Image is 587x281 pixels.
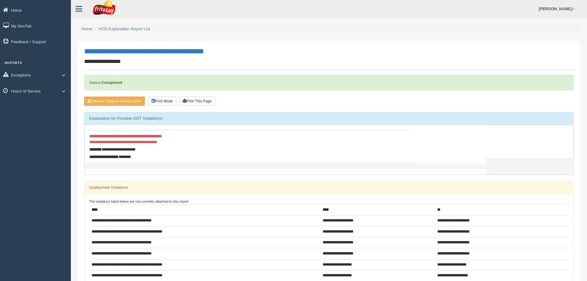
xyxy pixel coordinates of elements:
div: Explanation for Possible DOT Violation(s) [84,112,573,125]
a: HOS Explanation Report List [99,27,150,31]
div: Status: [84,75,574,90]
button: Print Mode [148,97,176,106]
strong: Completed [101,80,122,85]
button: Reopen Ticket [84,97,145,106]
button: Print This Page [179,97,215,106]
div: Unattached Violations [84,181,573,194]
a: Home [82,27,92,31]
small: The violations listed below are not currently attached to this report: [89,200,189,203]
